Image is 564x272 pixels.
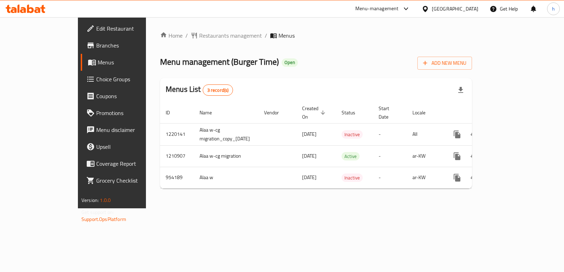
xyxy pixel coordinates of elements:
button: Change Status [466,126,483,143]
span: 1.0.0 [100,196,111,205]
button: Change Status [466,169,483,186]
span: 3 record(s) [203,87,233,94]
span: Branches [96,41,166,50]
td: 954189 [160,167,194,188]
div: Menu-management [355,5,399,13]
button: more [449,148,466,165]
td: Alaa w [194,167,258,188]
button: Add New Menu [417,57,472,70]
td: - [373,167,407,188]
a: Branches [81,37,172,54]
a: Edit Restaurant [81,20,172,37]
button: Change Status [466,148,483,165]
a: Restaurants management [191,31,262,40]
td: Alaa w-cg migration [194,145,258,167]
a: Coupons [81,88,172,105]
li: / [185,31,188,40]
td: Alaa w-cg migration_copy_[DATE] [194,123,258,145]
a: Upsell [81,138,172,155]
td: ar-KW [407,167,443,188]
span: Menu disclaimer [96,126,166,134]
button: more [449,169,466,186]
button: more [449,126,466,143]
td: 1220141 [160,123,194,145]
td: - [373,123,407,145]
span: Menus [278,31,295,40]
table: enhanced table [160,102,522,189]
span: h [552,5,555,13]
span: Upsell [96,143,166,151]
span: ID [166,108,179,117]
span: Inactive [342,131,363,139]
a: Grocery Checklist [81,172,172,189]
nav: breadcrumb [160,31,472,40]
a: Support.OpsPlatform [81,215,126,224]
span: Grocery Checklist [96,176,166,185]
span: Edit Restaurant [96,24,166,33]
a: Coverage Report [81,155,172,172]
h2: Menus List [166,84,233,96]
div: Total records count [203,84,233,96]
div: Export file [452,82,469,99]
a: Menu disclaimer [81,121,172,138]
span: Promotions [96,109,166,117]
div: [GEOGRAPHIC_DATA] [432,5,478,13]
a: Promotions [81,105,172,121]
a: Menus [81,54,172,71]
span: [DATE] [302,173,317,182]
span: Restaurants management [199,31,262,40]
span: Menus [98,58,166,67]
span: Vendor [264,108,288,117]
span: Start Date [379,104,398,121]
span: Get support on: [81,208,114,217]
li: / [265,31,267,40]
span: Active [342,152,360,160]
span: Created On [302,104,327,121]
span: [DATE] [302,129,317,139]
span: Version: [81,196,99,205]
th: Actions [443,102,522,124]
div: Active [342,152,360,160]
div: Open [282,58,298,67]
td: ar-KW [407,145,443,167]
span: [DATE] [302,151,317,160]
span: Open [282,59,298,65]
a: Choice Groups [81,71,172,88]
span: Inactive [342,174,363,182]
td: All [407,123,443,145]
span: Menu management ( Burger Time ) [160,54,279,70]
div: Inactive [342,130,363,139]
span: Status [342,108,364,117]
span: Coupons [96,92,166,100]
span: Locale [412,108,435,117]
span: Add New Menu [423,59,466,68]
span: Choice Groups [96,75,166,83]
td: - [373,145,407,167]
span: Coverage Report [96,159,166,168]
span: Name [200,108,221,117]
td: 1210907 [160,145,194,167]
